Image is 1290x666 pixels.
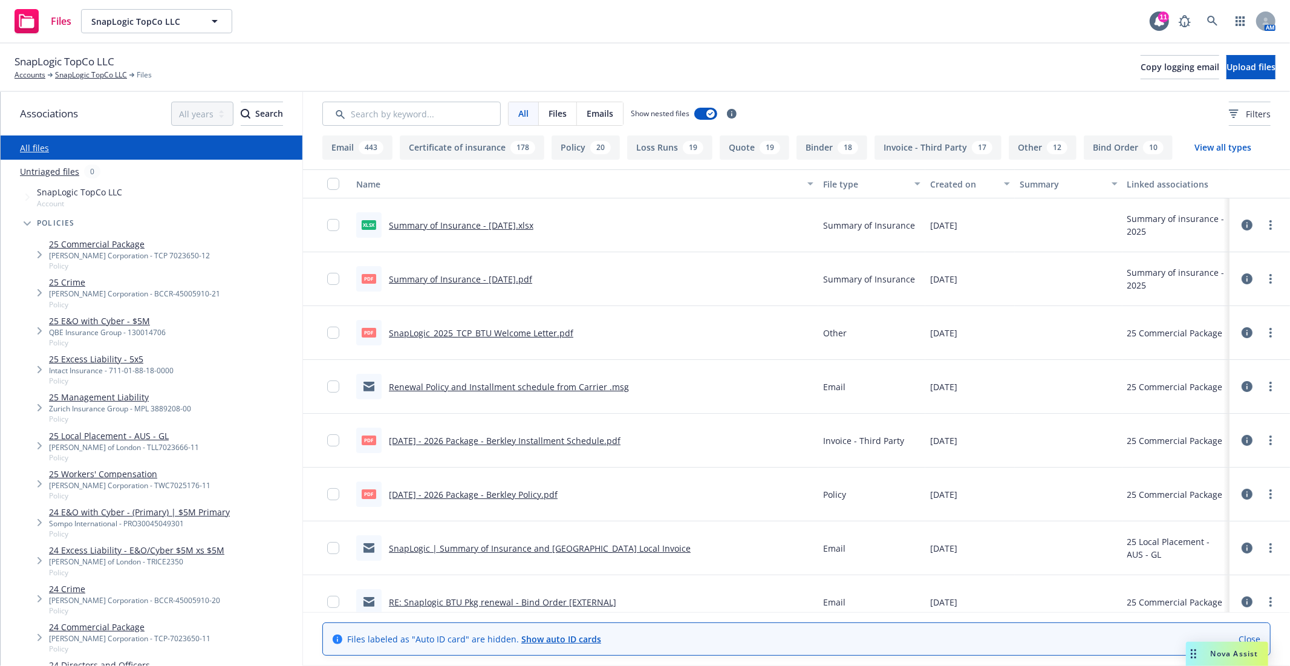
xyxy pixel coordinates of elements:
span: Nova Assist [1211,648,1259,659]
div: Search [241,102,283,125]
a: 24 Crime [49,583,220,595]
div: [PERSON_NAME] Corporation - TWC7025176-11 [49,480,210,491]
input: Toggle Row Selected [327,273,339,285]
a: 24 Commercial Package [49,621,210,633]
span: [DATE] [930,380,957,393]
span: Policy [49,491,210,501]
a: Summary of Insurance - [DATE].pdf [389,273,532,285]
span: [DATE] [930,596,957,609]
a: 25 Management Liability [49,391,191,403]
div: 25 Commercial Package [1127,380,1223,393]
div: Created on [930,178,997,191]
a: Show auto ID cards [521,633,601,645]
a: more [1263,595,1278,609]
span: pdf [362,489,376,498]
div: Summary of insurance - 2025 [1127,212,1225,238]
button: Other [1009,135,1077,160]
span: Show nested files [631,108,689,119]
button: Copy logging email [1141,55,1219,79]
span: Policy [49,567,224,578]
a: RE: Snaplogic BTU Pkg renewal - Bind Order [EXTERNAL] [389,596,616,608]
span: Policy [49,644,210,654]
a: more [1263,325,1278,340]
span: Policy [823,488,846,501]
a: more [1263,541,1278,555]
span: Upload files [1226,61,1275,73]
div: 10 [1143,141,1164,154]
div: Summary [1020,178,1104,191]
button: Upload files [1226,55,1275,79]
a: [DATE] - 2026 Package - Berkley Installment Schedule.pdf [389,435,621,446]
span: Files [51,16,71,26]
a: Renewal Policy and Installment schedule from Carrier .msg [389,381,629,393]
span: Policy [49,338,166,348]
div: 11 [1158,11,1169,22]
a: 25 Crime [49,276,220,289]
span: Policy [49,261,210,271]
div: 25 Commercial Package [1127,327,1223,339]
span: Files [549,107,567,120]
a: Files [10,4,76,38]
span: SnapLogic TopCo LLC [91,15,196,28]
div: 0 [84,165,100,178]
div: 443 [359,141,383,154]
div: 19 [683,141,703,154]
div: 18 [838,141,858,154]
span: Other [823,327,847,339]
span: Email [823,542,845,555]
button: SnapLogic TopCo LLC [81,9,232,33]
input: Toggle Row Selected [327,542,339,554]
button: Bind Order [1084,135,1173,160]
button: Policy [552,135,620,160]
div: 12 [1047,141,1067,154]
span: Policy [49,606,220,616]
div: Summary of insurance - 2025 [1127,266,1225,292]
div: Drag to move [1186,642,1201,666]
span: Policy [49,414,191,424]
span: Copy logging email [1141,61,1219,73]
span: Email [823,380,845,393]
a: more [1263,379,1278,394]
input: Toggle Row Selected [327,327,339,339]
span: Summary of Insurance [823,273,915,286]
span: [DATE] [930,488,957,501]
span: [DATE] [930,219,957,232]
div: [PERSON_NAME] Corporation - TCP 7023650-12 [49,250,210,261]
div: Sompo International - PRO30045049301 [49,518,230,529]
button: Email [322,135,393,160]
a: 25 Commercial Package [49,238,210,250]
a: 25 Local Placement - AUS - GL [49,429,199,442]
span: Invoice - Third Party [823,434,904,447]
a: Accounts [15,70,45,80]
div: 25 Commercial Package [1127,488,1223,501]
span: Filters [1246,108,1271,120]
div: [PERSON_NAME] Corporation - TCP-7023650-11 [49,633,210,644]
button: Name [351,169,818,198]
div: [PERSON_NAME] of London - TRICE2350 [49,557,224,567]
a: Report a Bug [1173,9,1197,33]
a: more [1263,433,1278,448]
div: 178 [510,141,535,154]
span: [DATE] [930,434,957,447]
a: more [1263,272,1278,286]
span: [DATE] [930,273,957,286]
button: Nova Assist [1186,642,1268,666]
button: SearchSearch [241,102,283,126]
a: Untriaged files [20,165,79,178]
span: xlsx [362,220,376,229]
input: Toggle Row Selected [327,434,339,446]
input: Select all [327,178,339,190]
span: pdf [362,274,376,283]
span: Files [137,70,152,80]
a: SnapLogic | Summary of Insurance and [GEOGRAPHIC_DATA] Local Invoice [389,543,691,554]
a: [DATE] - 2026 Package - Berkley Policy.pdf [389,489,558,500]
span: Email [823,596,845,609]
button: Loss Runs [627,135,712,160]
div: 25 Commercial Package [1127,434,1223,447]
span: Policy [49,529,230,539]
a: more [1263,218,1278,232]
input: Toggle Row Selected [327,380,339,393]
a: 25 E&O with Cyber - $5M [49,315,166,327]
a: 25 Workers' Compensation [49,468,210,480]
input: Toggle Row Selected [327,488,339,500]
